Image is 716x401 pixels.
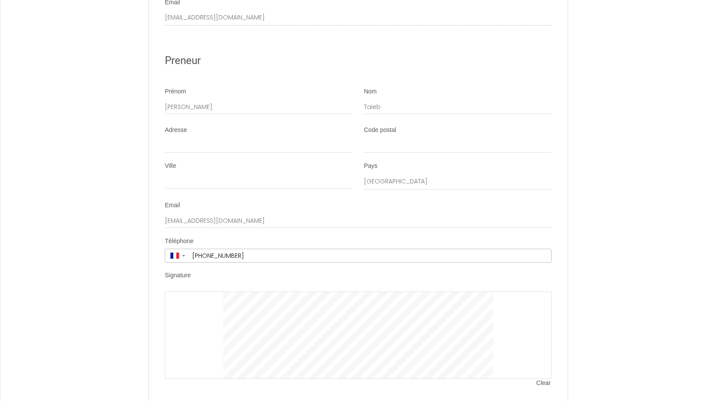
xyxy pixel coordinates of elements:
[165,87,186,96] label: Prénom
[364,126,396,135] label: Code postal
[165,271,191,280] label: Signature
[165,201,180,210] label: Email
[165,162,176,170] label: Ville
[165,52,552,69] h2: Preneur
[165,237,193,246] label: Téléphone
[189,249,551,262] input: +33 6 12 34 56 78
[364,162,377,170] label: Pays
[364,87,377,96] label: Nom
[536,379,552,388] span: Clear
[165,126,187,135] label: Adresse
[181,254,186,257] span: ▼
